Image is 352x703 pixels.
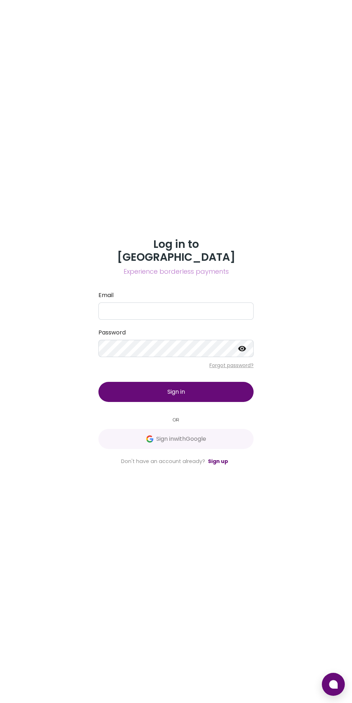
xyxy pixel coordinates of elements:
span: Sign in [167,388,185,396]
a: Sign up [208,458,228,465]
button: Open chat window [322,673,345,696]
span: Don't have an account already? [121,458,205,465]
small: OR [98,416,254,423]
img: Google [146,435,153,443]
h3: Log in to [GEOGRAPHIC_DATA] [98,238,254,264]
button: GoogleSign inwithGoogle [98,429,254,449]
p: Forgot password? [98,362,254,369]
span: Experience borderless payments [98,267,254,277]
span: Sign in with Google [156,435,206,443]
label: Password [98,328,254,337]
button: Sign in [98,382,254,402]
label: Email [98,291,254,300]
